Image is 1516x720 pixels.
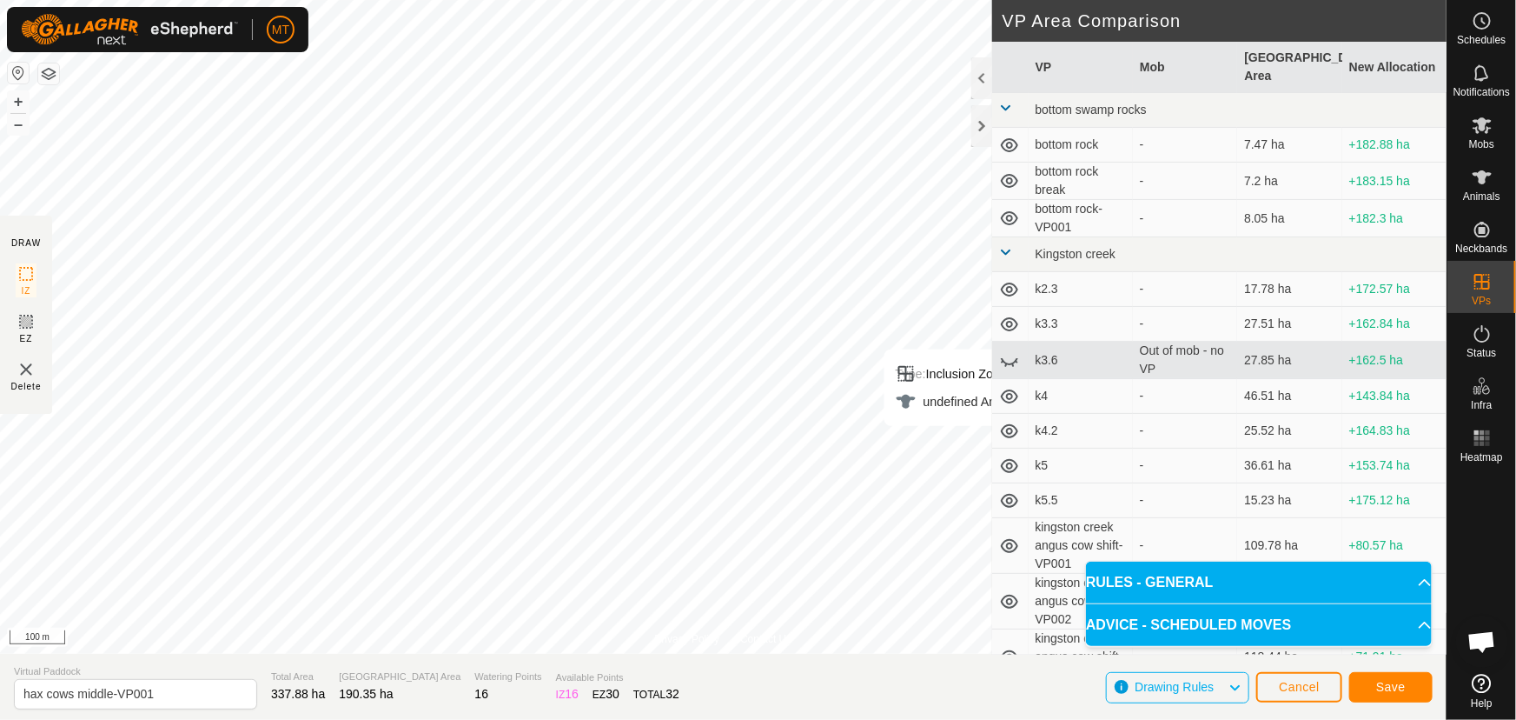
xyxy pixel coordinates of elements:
td: k4 [1029,379,1133,414]
img: Gallagher Logo [21,14,238,45]
td: k5.5 [1029,483,1133,518]
a: Contact Us [740,631,791,647]
span: [GEOGRAPHIC_DATA] Area [339,670,460,684]
td: 7.2 ha [1237,163,1341,200]
span: Save [1376,680,1406,694]
span: VPs [1472,296,1491,306]
div: - [1140,491,1230,510]
td: k3.6 [1029,342,1133,379]
td: kingston creek angus cow shift-VP003 [1029,630,1133,685]
span: Available Points [556,670,679,685]
button: – [8,114,29,135]
div: Out of mob - no VP [1140,342,1230,378]
span: Virtual Paddock [14,664,257,679]
td: 27.85 ha [1237,342,1341,379]
span: Help [1471,698,1493,709]
button: + [8,91,29,112]
div: Open chat [1456,616,1508,668]
span: Infra [1471,400,1492,410]
div: undefined Animal [896,391,1019,412]
span: 190.35 ha [339,687,393,701]
button: Map Layers [38,63,59,84]
span: Mobs [1469,139,1494,150]
span: Kingston creek [1036,247,1116,261]
td: k3.3 [1029,307,1133,342]
th: Mob [1133,42,1237,93]
button: Reset Map [8,63,29,83]
div: EZ [592,685,619,703]
button: Cancel [1256,672,1342,703]
span: 16 [474,687,488,701]
td: 8.05 ha [1237,200,1341,237]
span: Watering Points [474,670,541,684]
span: Schedules [1457,35,1506,45]
td: +143.84 ha [1342,379,1446,414]
td: kingston creek angus cow shift-VP001 [1029,518,1133,574]
td: k5 [1029,449,1133,483]
span: Animals [1463,191,1500,202]
td: k2.3 [1029,272,1133,307]
p-accordion-header: ADVICE - SCHEDULED MOVES [1086,604,1432,646]
h2: VP Area Comparison [1003,10,1447,31]
td: bottom rock break [1029,163,1133,200]
th: VP [1029,42,1133,93]
td: +172.57 ha [1342,272,1446,307]
div: - [1140,537,1230,555]
span: 337.88 ha [271,687,325,701]
span: RULES - GENERAL [1086,572,1214,593]
span: EZ [20,332,33,345]
div: - [1140,422,1230,440]
div: - [1140,315,1230,333]
span: Neckbands [1455,243,1507,254]
td: +162.84 ha [1342,307,1446,342]
span: IZ [22,284,31,297]
td: 15.23 ha [1237,483,1341,518]
td: +182.88 ha [1342,128,1446,163]
td: +182.3 ha [1342,200,1446,237]
div: - [1140,210,1230,228]
a: Help [1447,667,1516,716]
div: - [1140,136,1230,154]
span: 30 [606,687,619,701]
th: [GEOGRAPHIC_DATA] Area [1237,42,1341,93]
span: Total Area [271,670,325,684]
td: k4.2 [1029,414,1133,449]
div: TOTAL [633,685,679,703]
td: bottom rock-VP001 [1029,200,1133,237]
td: kingston creek angus cow shift-VP002 [1029,574,1133,630]
td: 36.61 ha [1237,449,1341,483]
div: - [1140,387,1230,405]
span: Status [1466,348,1496,358]
td: 25.52 ha [1237,414,1341,449]
td: +162.5 ha [1342,342,1446,379]
td: 27.51 ha [1237,307,1341,342]
div: - [1140,280,1230,298]
td: +175.12 ha [1342,483,1446,518]
td: 46.51 ha [1237,379,1341,414]
button: Save [1349,672,1433,703]
td: 109.78 ha [1237,518,1341,574]
div: DRAW [11,237,41,250]
span: 16 [565,687,579,701]
span: ADVICE - SCHEDULED MOVES [1086,615,1291,636]
span: Delete [11,380,42,393]
span: bottom swamp rocks [1036,103,1147,117]
span: MT [272,21,289,39]
td: +153.74 ha [1342,449,1446,483]
span: Heatmap [1460,452,1503,463]
td: +183.15 ha [1342,163,1446,200]
td: +164.83 ha [1342,414,1446,449]
img: VP [16,359,36,380]
th: New Allocation [1342,42,1446,93]
span: Drawing Rules [1135,680,1214,694]
a: Privacy Policy [654,631,719,647]
div: - [1140,457,1230,475]
span: Notifications [1453,87,1510,97]
div: - [1140,172,1230,190]
p-accordion-header: RULES - GENERAL [1086,562,1432,603]
span: Cancel [1279,680,1320,694]
td: 17.78 ha [1237,272,1341,307]
span: 32 [665,687,679,701]
td: +80.57 ha [1342,518,1446,574]
td: 7.47 ha [1237,128,1341,163]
